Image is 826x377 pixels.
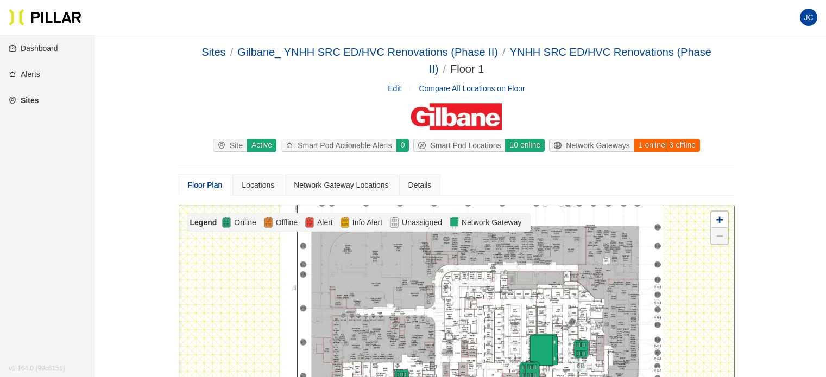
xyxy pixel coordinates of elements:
[350,216,384,228] span: Info Alert
[716,229,723,242] span: −
[716,213,723,226] span: +
[450,63,484,75] span: Floor 1
[524,333,562,371] img: Marker
[263,216,274,229] img: Offline
[190,216,222,228] div: Legend
[274,216,300,228] span: Offline
[574,361,588,372] span: 6B
[9,96,39,105] a: environmentSites
[230,46,234,58] span: /
[562,339,600,359] div: 6B
[281,139,396,151] div: Smart Pod Actionable Alerts
[9,9,81,26] img: Pillar Technologies
[449,216,459,229] img: Network Gateway
[279,139,411,152] a: alertSmart Pod Actionable Alerts0
[218,142,230,149] span: environment
[9,70,40,79] a: alertAlerts
[505,139,545,152] div: 10 online
[242,179,274,191] div: Locations
[304,216,315,229] img: Alert
[232,216,258,228] span: Online
[339,216,350,229] img: Alert
[711,228,728,244] a: Zoom out
[247,139,276,152] div: Active
[443,63,446,75] span: /
[400,216,444,228] span: Unassigned
[634,139,700,152] div: 1 online | 3 offline
[221,216,232,229] img: Online
[411,103,501,130] img: Gilbane Building Company
[396,139,409,152] div: 0
[418,142,430,149] span: compass
[9,44,58,53] a: dashboardDashboard
[571,339,591,359] img: pod-online.97050380.svg
[188,179,223,191] div: Floor Plan
[201,46,225,58] a: Sites
[389,216,400,229] img: Unassigned
[408,179,432,191] div: Details
[550,139,634,151] div: Network Gateways
[429,46,711,75] a: YNHH SRC ED/HVC Renovations (Phase II)
[414,139,505,151] div: Smart Pod Locations
[286,142,298,149] span: alert
[502,46,506,58] span: /
[237,46,498,58] a: Gilbane_ YNHH SRC ED/HVC Renovations (Phase II)
[419,84,525,93] a: Compare All Locations on Floor
[315,216,335,228] span: Alert
[213,139,247,151] div: Site
[711,212,728,228] a: Zoom in
[388,82,401,94] a: Edit
[294,179,388,191] div: Network Gateway Locations
[804,9,813,26] span: JC
[459,216,524,228] span: Network Gateway
[554,142,566,149] span: global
